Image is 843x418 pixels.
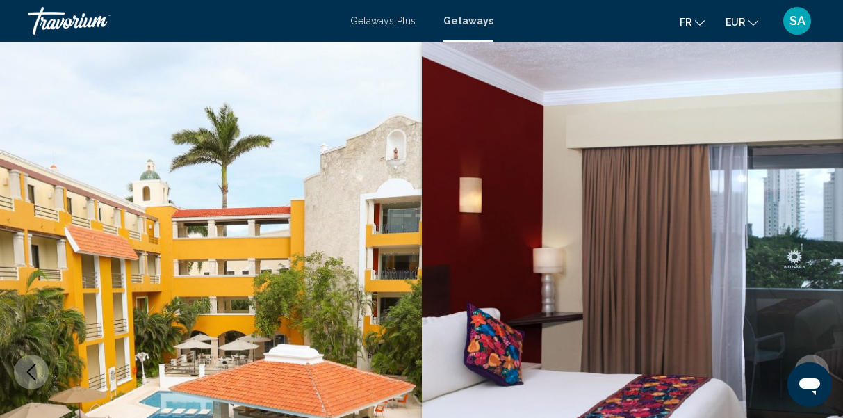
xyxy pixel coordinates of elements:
[779,6,815,35] button: User Menu
[789,14,805,28] span: SA
[726,12,758,32] button: Change currency
[794,355,829,389] button: Next image
[680,12,705,32] button: Change language
[28,7,336,35] a: Travorium
[350,15,416,26] a: Getaways Plus
[726,17,745,28] span: EUR
[680,17,691,28] span: fr
[14,355,49,389] button: Previous image
[443,15,493,26] a: Getaways
[787,362,832,407] iframe: Bouton de lancement de la fenêtre de messagerie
